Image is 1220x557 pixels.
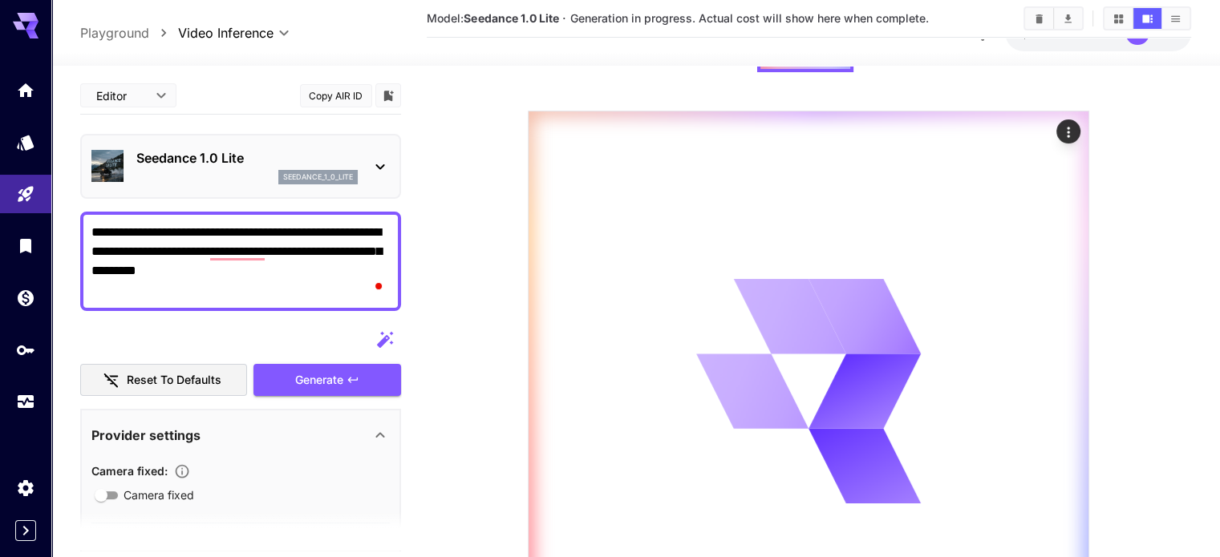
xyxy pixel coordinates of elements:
[16,132,35,152] div: Models
[91,416,390,454] div: Provider settings
[1025,8,1053,29] button: Clear videos
[80,23,149,42] a: Playground
[91,142,390,191] div: Seedance 1.0 Liteseedance_1_0_lite
[124,486,194,503] span: Camera fixed
[562,9,566,28] p: ·
[16,80,35,100] div: Home
[300,84,372,107] button: Copy AIR ID
[1133,8,1161,29] button: Show videos in video view
[1103,6,1191,30] div: Show videos in grid viewShow videos in video viewShow videos in list view
[80,23,178,42] nav: breadcrumb
[1021,26,1056,40] span: $0.00
[427,11,558,25] span: Model:
[16,392,35,412] div: Usage
[253,364,401,397] button: Generate
[295,370,343,390] span: Generate
[16,340,35,360] div: API Keys
[91,223,390,300] textarea: To enrich screen reader interactions, please activate Accessibility in Grammarly extension settings
[80,364,247,397] button: Reset to defaults
[91,426,201,445] p: Provider settings
[1023,6,1084,30] div: Clear videosDownload All
[96,87,146,104] span: Editor
[1161,8,1190,29] button: Show videos in list view
[178,23,274,42] span: Video Inference
[15,520,36,541] button: Expand sidebar
[570,11,929,25] span: Generation in progress. Actual cost will show here when complete.
[16,478,35,498] div: Settings
[136,148,358,168] p: Seedance 1.0 Lite
[1056,119,1080,143] div: Actions
[16,179,35,199] div: Playground
[283,172,353,183] p: seedance_1_0_lite
[1104,8,1133,29] button: Show videos in grid view
[91,464,168,478] span: Camera fixed :
[16,288,35,308] div: Wallet
[381,86,395,105] button: Add to library
[16,236,35,256] div: Library
[1056,26,1113,40] span: credits left
[464,11,558,25] b: Seedance 1.0 Lite
[1054,8,1082,29] button: Download All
